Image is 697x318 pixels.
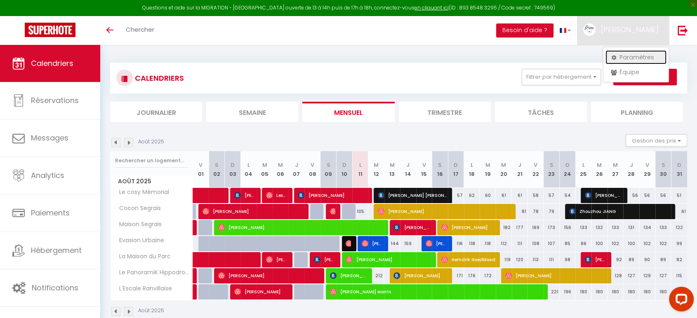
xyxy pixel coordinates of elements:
[496,252,512,267] div: 119
[608,236,624,251] div: 102
[623,268,639,283] div: 127
[138,138,164,146] p: Août 2025
[662,283,697,318] iframe: LiveChat chat widget
[399,102,491,122] li: Trimestre
[112,220,164,229] span: Maison Segrais
[464,268,480,283] div: 176
[512,252,528,267] div: 120
[215,161,219,169] abbr: S
[501,161,506,169] abbr: M
[247,161,250,169] abbr: L
[496,236,512,251] div: 112
[374,161,379,169] abbr: M
[639,220,655,235] div: 134
[608,220,624,235] div: 133
[485,161,490,169] abbr: M
[133,69,184,87] h3: CALENDRIERS
[25,23,75,37] img: Super Booking
[342,161,346,169] abbr: D
[591,151,608,188] th: 26
[31,208,70,218] span: Paiements
[560,252,576,267] div: 98
[639,151,655,188] th: 29
[112,284,174,293] span: L'Escale Ranvillaise
[209,151,225,188] th: 02
[583,23,596,36] img: ...
[605,65,666,79] a: Équipe
[112,188,171,197] span: Le cosy Mémorial
[31,170,64,180] span: Analytics
[288,151,304,188] th: 07
[608,252,624,267] div: 92
[438,161,442,169] abbr: S
[193,151,209,188] th: 01
[601,24,659,35] span: [PERSON_NAME]
[120,16,160,45] a: Chercher
[527,188,544,203] div: 58
[240,151,257,188] th: 04
[327,161,330,169] abbr: S
[678,25,688,35] img: logout
[550,161,553,169] abbr: S
[454,161,458,169] abbr: D
[126,25,154,34] span: Chercher
[505,268,607,283] span: [PERSON_NAME]
[661,161,665,169] abbr: S
[655,284,671,299] div: 180
[544,284,560,299] div: 221
[575,236,591,251] div: 86
[575,220,591,235] div: 133
[626,134,687,147] button: Gestion des prix
[608,284,624,299] div: 180
[591,220,608,235] div: 132
[608,268,624,283] div: 128
[422,161,426,169] abbr: V
[623,188,639,203] div: 56
[320,151,337,188] th: 09
[534,161,537,169] abbr: V
[544,188,560,203] div: 57
[384,151,400,188] th: 13
[577,16,669,45] a: ... [PERSON_NAME]
[655,268,671,283] div: 127
[278,161,283,169] abbr: M
[623,236,639,251] div: 100
[496,220,512,235] div: 182
[31,58,73,68] span: Calendriers
[112,268,194,277] span: Le PanoramiK Hippodrome
[655,220,671,235] div: 133
[613,161,618,169] abbr: M
[480,236,496,251] div: 118
[560,236,576,251] div: 85
[677,161,681,169] abbr: D
[645,161,649,169] abbr: V
[414,4,449,11] a: en cliquant ici
[480,188,496,203] div: 60
[671,220,687,235] div: 122
[512,204,528,219] div: 81
[314,252,335,267] span: [PERSON_NAME]
[671,236,687,251] div: 99
[448,188,464,203] div: 57
[464,188,480,203] div: 62
[31,133,68,143] span: Messages
[234,284,288,299] span: [PERSON_NAME]
[115,153,188,168] input: Rechercher un logement...
[393,268,447,283] span: [PERSON_NAME]
[304,151,320,188] th: 08
[544,151,560,188] th: 23
[400,151,416,188] th: 14
[225,151,241,188] th: 03
[585,252,606,267] span: [PERSON_NAME]
[655,188,671,203] div: 56
[623,252,639,267] div: 89
[448,268,464,283] div: 171
[346,252,431,267] span: [PERSON_NAME]
[441,220,495,235] span: [PERSON_NAME]
[203,203,304,219] span: [PERSON_NAME]
[231,161,235,169] abbr: D
[496,151,512,188] th: 20
[544,236,560,251] div: 107
[330,203,335,219] span: [PERSON_NAME]
[448,236,464,251] div: 116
